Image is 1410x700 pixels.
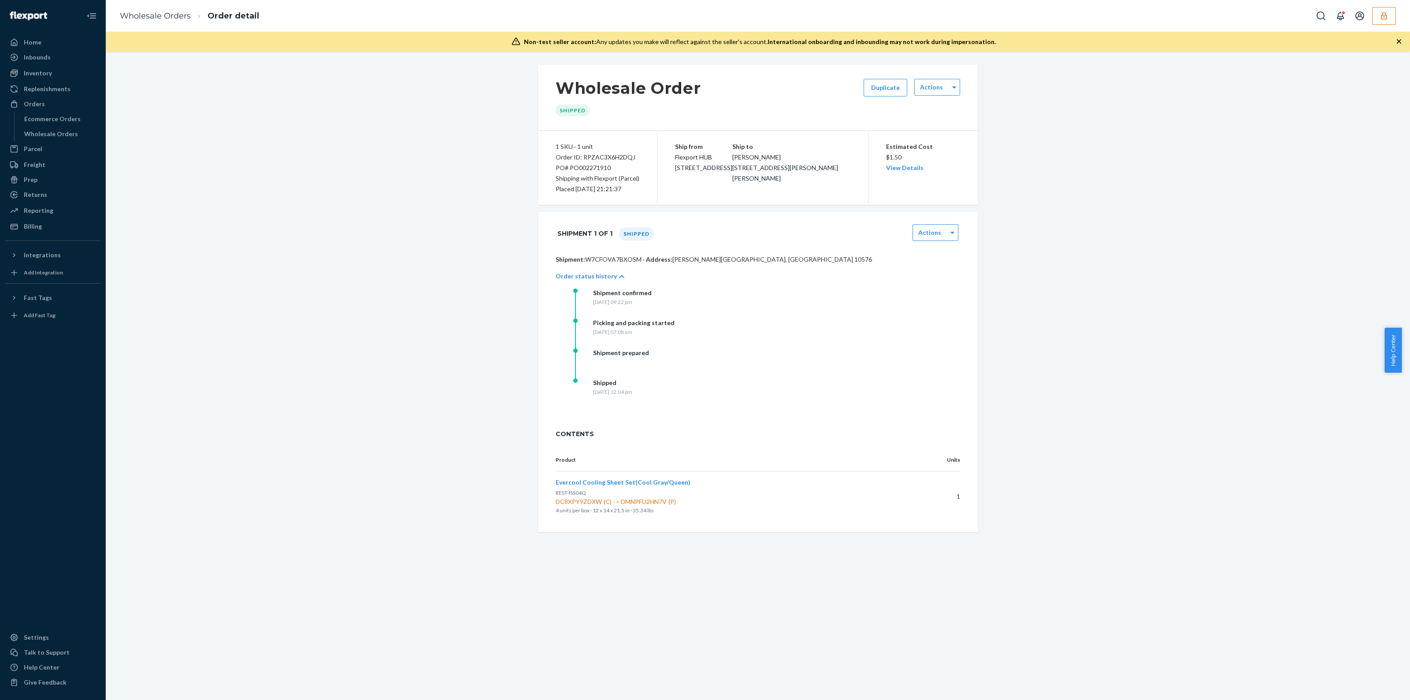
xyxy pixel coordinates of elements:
button: Integrations [5,248,100,262]
a: Order detail [208,11,259,21]
div: [DATE] 09:22 pm [593,298,652,306]
span: Address: [646,256,672,263]
a: Settings [5,630,100,644]
button: Evercool Cooling Sheet Set(Cool Gray/Queen) [556,478,690,487]
a: Help Center [5,660,100,674]
div: Talk to Support [24,648,70,657]
h1: Wholesale Order [556,79,701,97]
span: Shipment: [556,256,585,263]
a: Ecommerce Orders [20,112,101,126]
div: Replenishments [24,85,70,93]
div: Shipped [593,378,632,387]
a: Inbounds [5,50,100,64]
button: Close Navigation [83,7,100,25]
a: Wholesale Orders [20,127,101,141]
div: Shipment confirmed [593,289,652,297]
div: 1 SKU · 1 unit [556,141,639,152]
span: CONTENTS [556,430,960,438]
p: W7CFOVA7BXOSM · [PERSON_NAME][GEOGRAPHIC_DATA], [GEOGRAPHIC_DATA] 10576 [556,255,960,264]
a: Wholesale Orders [120,11,191,21]
span: International onboarding and inbounding may not work during impersonation. [768,38,996,45]
div: Parcel [24,144,42,153]
button: Give Feedback [5,675,100,689]
span: Flexport HUB [STREET_ADDRESS] [675,153,732,171]
span: REST-ISS04Q [556,489,586,496]
a: Billing [5,219,100,233]
button: Help Center [1384,328,1402,373]
div: Give Feedback [24,678,67,687]
div: [DATE] 07:08 am [593,328,675,336]
a: Parcel [5,142,100,156]
div: Shipment prepared [593,348,649,357]
button: Talk to Support [5,645,100,659]
span: Evercool Cooling Sheet Set(Cool Gray/Queen) [556,478,690,486]
label: Actions [918,228,941,237]
div: Inbounds [24,53,51,62]
div: Settings [24,633,49,642]
button: Open notifications [1332,7,1349,25]
button: Fast Tags [5,291,100,305]
div: Prep [24,175,37,184]
div: Any updates you make will reflect against the seller's account. [524,37,996,46]
button: Duplicate [864,79,907,96]
a: Prep [5,173,100,187]
div: Add Integration [24,269,63,276]
a: Orders [5,97,100,111]
iframe: Opens a widget where you can chat to one of our agents [1354,674,1401,696]
span: Non-test seller account: [524,38,596,45]
span: DC8XPY9ZDXW -> DMNPFU2HN7V [556,497,909,506]
div: Orders [24,100,45,108]
div: Ecommerce Orders [24,115,81,123]
p: Product [556,456,909,464]
div: Inventory [24,69,52,78]
h1: Shipment 1 of 1 [557,224,612,243]
p: Ship to [732,141,850,152]
p: 1 [923,492,960,501]
div: Help Center [24,663,59,672]
div: Freight [24,160,45,169]
div: Reporting [24,206,53,215]
label: Actions [920,83,943,92]
ol: breadcrumbs [113,3,266,29]
div: (P) [667,497,678,506]
div: $1.50 [886,141,961,173]
p: Ship from [675,141,732,152]
a: Add Integration [5,266,100,280]
div: Fast Tags [24,293,52,302]
div: [DATE] 12:04 pm [593,388,632,396]
div: Placed [DATE] 21:21:37 [556,184,639,194]
p: Shipping with Flexport (Parcel) [556,173,639,184]
div: Add Fast Tag [24,311,56,319]
img: Flexport logo [10,11,47,20]
p: Estimated Cost [886,141,961,152]
div: Wholesale Orders [24,130,78,138]
div: Shipped [620,227,653,241]
div: Shipped [556,104,590,116]
p: Units [923,456,960,464]
span: [PERSON_NAME] [STREET_ADDRESS][PERSON_NAME][PERSON_NAME] [732,153,838,182]
p: Order status history [556,272,617,281]
div: Home [24,38,41,47]
div: Billing [24,222,42,231]
a: Add Fast Tag [5,308,100,322]
p: 4 units per box · 12 x 14 x 21.5 in · 35.34 lbs [556,506,909,515]
a: Inventory [5,66,100,80]
a: View Details [886,164,924,171]
div: PO# PO002271910 [556,163,639,173]
div: Returns [24,190,47,199]
button: Open Search Box [1312,7,1330,25]
div: (C) [602,497,613,506]
a: Freight [5,158,100,172]
div: Integrations [24,251,61,259]
a: Returns [5,188,100,202]
a: Home [5,35,100,49]
div: Order ID: RPZAC3X6H2DQJ [556,152,639,163]
div: Picking and packing started [593,319,675,327]
a: Replenishments [5,82,100,96]
a: Reporting [5,204,100,218]
button: Open account menu [1351,7,1369,25]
